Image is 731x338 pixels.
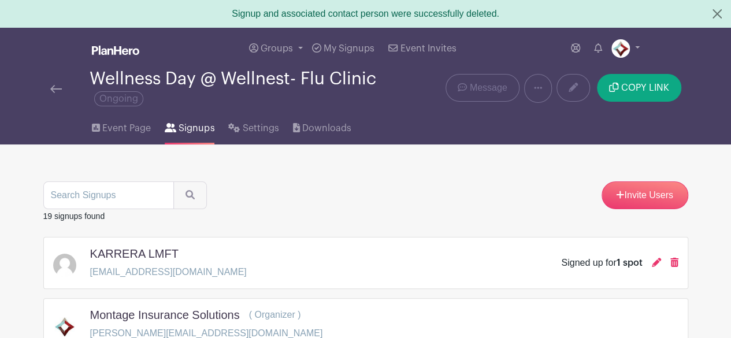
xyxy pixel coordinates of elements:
span: Event Invites [400,44,457,53]
img: logo_white-6c42ec7e38ccf1d336a20a19083b03d10ae64f83f12c07503d8b9e83406b4c7d.svg [92,46,139,55]
img: Montage%20Star%20logo.png [53,315,76,338]
button: COPY LINK [597,74,681,102]
span: ( Organizer ) [249,310,301,320]
a: Downloads [293,107,351,144]
div: Wellness Day @ Wellnest- Flu Clinic [90,69,403,107]
input: Search Signups [43,181,174,209]
span: Groups [261,44,293,53]
a: My Signups [307,28,379,69]
small: 19 signups found [43,211,105,221]
p: [EMAIL_ADDRESS][DOMAIN_NAME] [90,265,247,279]
img: Montage%20Star%20logo.png [611,39,630,58]
a: Groups [244,28,307,69]
span: Message [470,81,507,95]
span: COPY LINK [621,83,669,92]
img: back-arrow-29a5d9b10d5bd6ae65dc969a981735edf675c4d7a1fe02e03b50dbd4ba3cdb55.svg [50,85,62,93]
span: Settings [243,121,279,135]
a: Signups [165,107,214,144]
span: Event Page [102,121,151,135]
a: Event Page [92,107,151,144]
img: default-ce2991bfa6775e67f084385cd625a349d9dcbb7a52a09fb2fda1e96e2d18dcdb.png [53,254,76,277]
span: Downloads [302,121,351,135]
h5: KARRERA LMFT [90,247,179,261]
div: Signed up for [561,256,642,270]
a: Settings [228,107,279,144]
h5: Montage Insurance Solutions [90,308,240,322]
a: Message [446,74,519,102]
span: 1 spot [617,258,643,268]
span: Ongoing [94,91,143,106]
span: Signups [179,121,214,135]
a: Event Invites [384,28,461,69]
a: Invite Users [602,181,688,209]
span: My Signups [324,44,374,53]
